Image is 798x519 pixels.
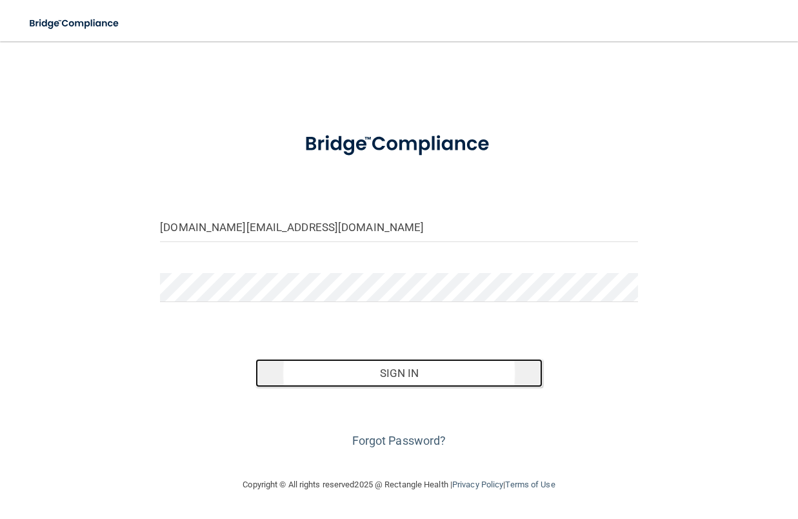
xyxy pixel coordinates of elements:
img: bridge_compliance_login_screen.278c3ca4.svg [284,119,514,170]
a: Forgot Password? [352,434,446,447]
div: Copyright © All rights reserved 2025 @ Rectangle Health | | [164,464,635,505]
a: Terms of Use [505,480,555,489]
a: Privacy Policy [452,480,503,489]
button: Sign In [255,359,542,387]
img: bridge_compliance_login_screen.278c3ca4.svg [19,10,130,37]
input: Email [160,213,638,242]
